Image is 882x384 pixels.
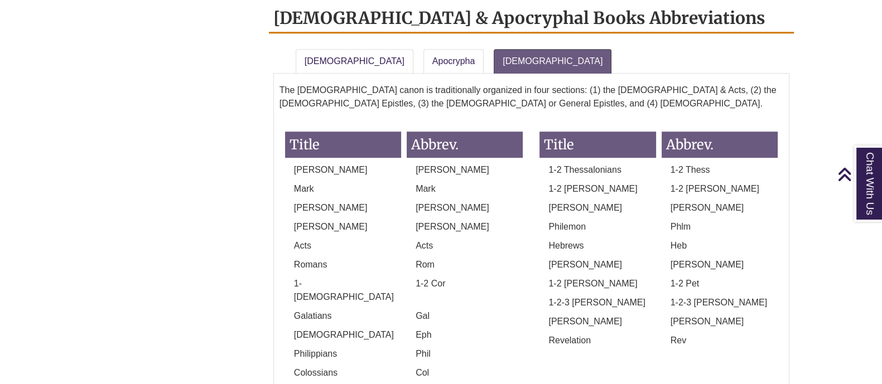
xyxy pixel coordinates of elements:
h3: Abbrev. [407,132,523,158]
p: 1-2-3 [PERSON_NAME] [539,296,656,309]
a: [DEMOGRAPHIC_DATA] [296,49,413,74]
p: The [DEMOGRAPHIC_DATA] canon is traditionally organized in four sections: (1) the [DEMOGRAPHIC_DA... [279,79,783,115]
p: [PERSON_NAME] [539,201,656,215]
p: [PERSON_NAME] [407,201,523,215]
p: [PERSON_NAME] [285,201,401,215]
p: [PERSON_NAME] [407,220,523,234]
p: 1-2 Cor [407,277,523,290]
p: Romans [285,258,401,271]
p: 1-[DEMOGRAPHIC_DATA] [285,277,401,304]
p: Heb [662,239,778,252]
h2: [DEMOGRAPHIC_DATA] & Apocryphal Books Abbreviations [269,4,794,33]
h3: Title [285,132,401,158]
p: 1-2 Thessalonians [539,163,656,177]
p: Acts [285,239,401,252]
p: [PERSON_NAME] [539,315,656,328]
p: Gal [407,309,523,323]
p: Galatians [285,309,401,323]
p: 1-2-3 [PERSON_NAME] [662,296,778,309]
p: 1-2 [PERSON_NAME] [539,277,656,290]
p: Phlm [662,220,778,234]
a: Back to Top [837,167,879,182]
p: [PERSON_NAME] [662,315,778,328]
p: 1-2 Pet [662,277,778,290]
p: [DEMOGRAPHIC_DATA] [285,328,401,342]
p: Col [407,366,523,380]
p: 1-2 [PERSON_NAME] [539,182,656,196]
p: Acts [407,239,523,252]
p: Philemon [539,220,656,234]
p: [PERSON_NAME] [662,258,778,271]
p: Phil [407,347,523,361]
p: [PERSON_NAME] [407,163,523,177]
p: Rev [662,334,778,347]
p: Philippians [285,347,401,361]
p: Eph [407,328,523,342]
p: 1-2 Thess [662,163,778,177]
a: [DEMOGRAPHIC_DATA] [494,49,611,74]
p: Revelation [539,334,656,347]
p: [PERSON_NAME] [539,258,656,271]
h3: Abbrev. [662,132,778,158]
p: Rom [407,258,523,271]
h3: Title [539,132,656,158]
p: Hebrews [539,239,656,252]
p: Mark [285,182,401,196]
a: Apocrypha [423,49,484,74]
p: Mark [407,182,523,196]
p: [PERSON_NAME] [285,220,401,234]
p: Colossians [285,366,401,380]
p: [PERSON_NAME] [285,163,401,177]
p: [PERSON_NAME] [662,201,778,215]
p: 1-2 [PERSON_NAME] [662,182,778,196]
